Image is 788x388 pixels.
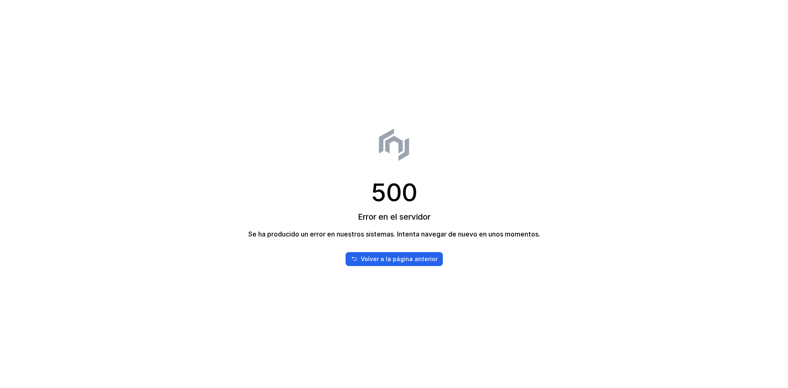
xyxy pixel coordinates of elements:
[248,229,540,239] div: Se ha producido un error en nuestros sistemas. Intenta navegar de nuevo en unos momentos.
[361,255,438,263] div: Volver a la página anterior
[375,122,413,167] img: logo_grayscale.svg
[358,211,431,223] div: Error en el servidor
[371,180,417,204] div: 500
[346,252,443,266] button: Volver a la página anterior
